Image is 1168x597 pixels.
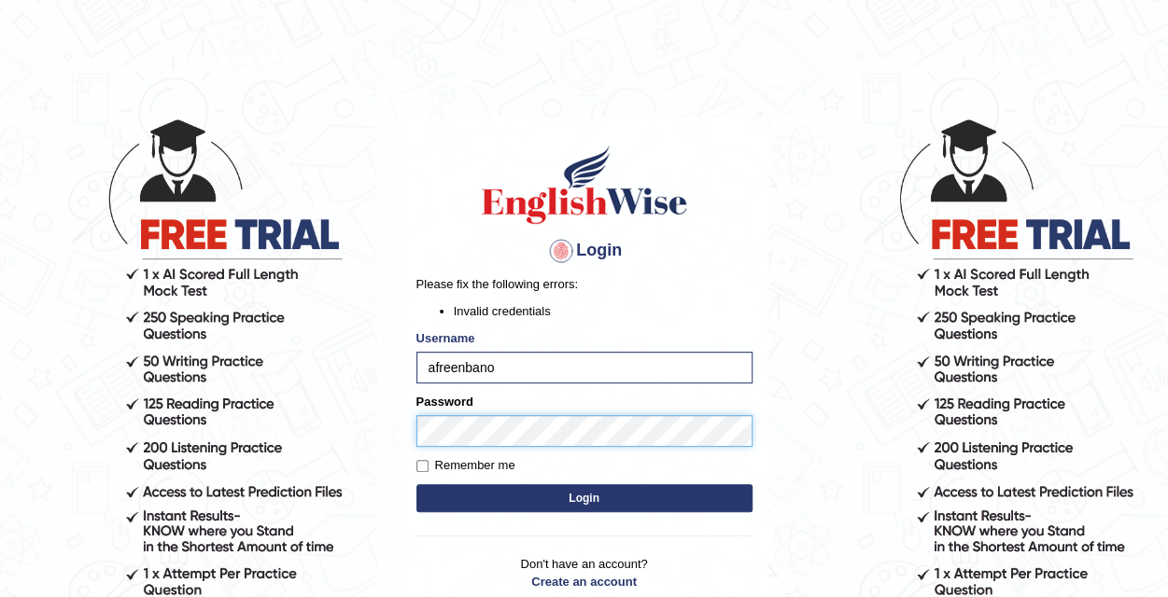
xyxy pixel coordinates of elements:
[416,456,515,475] label: Remember me
[416,460,429,472] input: Remember me
[416,236,753,266] h4: Login
[416,484,753,512] button: Login
[416,329,475,347] label: Username
[416,573,753,590] a: Create an account
[454,302,753,320] li: Invalid credentials
[416,393,473,410] label: Password
[478,143,691,227] img: Logo of English Wise sign in for intelligent practice with AI
[416,275,753,293] p: Please fix the following errors:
